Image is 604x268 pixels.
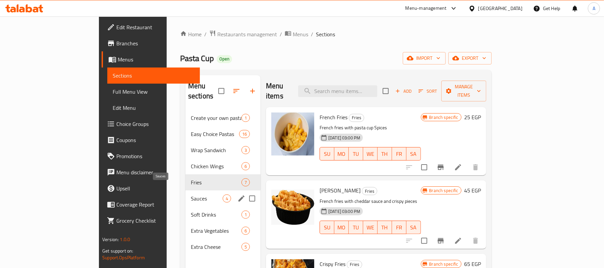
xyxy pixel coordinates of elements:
[406,221,421,234] button: SA
[337,223,346,232] span: MO
[433,233,449,249] button: Branch-specific-item
[323,149,332,159] span: SU
[280,30,282,38] li: /
[102,164,200,180] a: Menu disclaimer
[454,237,462,245] a: Edit menu item
[102,180,200,196] a: Upsell
[285,30,308,39] a: Menus
[468,233,484,249] button: delete
[241,146,250,154] div: items
[191,162,241,170] span: Chicken Wings
[311,30,313,38] li: /
[120,235,130,244] span: 1.0.0
[107,84,200,100] a: Full Menu View
[320,185,361,195] span: [PERSON_NAME]
[116,39,195,47] span: Branches
[180,30,492,39] nav: breadcrumb
[242,179,250,186] span: 7
[298,85,377,97] input: search
[185,142,261,158] div: Wrap Sandwich3
[316,30,335,38] span: Sections
[266,81,290,101] h2: Menu items
[337,149,346,159] span: MO
[395,149,404,159] span: FR
[378,221,392,234] button: TH
[116,200,195,209] span: Coverage Report
[102,213,200,229] a: Grocery Checklist
[349,147,363,161] button: TU
[185,207,261,223] div: Soft Drinks1
[116,136,195,144] span: Coupons
[393,86,414,96] button: Add
[118,55,195,63] span: Menus
[102,35,200,51] a: Branches
[241,114,250,122] div: items
[217,56,232,62] span: Open
[379,84,393,98] span: Select section
[102,253,145,262] a: Support.OpsPlatform
[419,87,437,95] span: Sort
[191,243,241,251] span: Extra Cheese
[320,112,347,122] span: French Fries
[320,124,421,132] p: French fries with pasta cup Spices
[116,23,195,31] span: Edit Restaurant
[242,147,250,153] span: 3
[242,115,250,121] span: 1
[323,223,332,232] span: SU
[378,147,392,161] button: TH
[417,86,439,96] button: Sort
[113,104,195,112] span: Edit Menu
[113,72,195,80] span: Sections
[326,208,363,215] span: [DATE] 03:00 PM
[241,162,250,170] div: items
[241,243,250,251] div: items
[395,223,404,232] span: FR
[185,158,261,174] div: Chicken Wings6
[107,68,200,84] a: Sections
[185,126,261,142] div: Easy Choice Pastas16
[236,193,246,204] button: edit
[380,149,389,159] span: TH
[320,197,421,206] p: French fries with cheddar sauce and crispy pieces
[217,30,277,38] span: Restaurants management
[102,247,133,255] span: Get support on:
[326,135,363,141] span: [DATE] 03:00 PM
[102,235,119,244] span: Version:
[113,88,195,96] span: Full Menu View
[363,147,378,161] button: WE
[441,81,486,101] button: Manage items
[408,54,440,62] span: import
[185,239,261,255] div: Extra Cheese5
[102,116,200,132] a: Choice Groups
[102,196,200,213] a: Coverage Report
[414,86,441,96] span: Sort items
[393,86,414,96] span: Add item
[242,212,250,218] span: 1
[241,211,250,219] div: items
[448,52,492,64] button: export
[334,147,349,161] button: MO
[433,159,449,175] button: Branch-specific-item
[191,194,223,203] span: Sauces
[191,114,241,122] span: Create your own pasta
[116,120,195,128] span: Choice Groups
[349,114,364,122] div: Fries
[351,149,361,159] span: TU
[242,244,250,250] span: 5
[366,149,375,159] span: WE
[417,234,431,248] span: Select to update
[447,83,481,99] span: Manage items
[185,107,261,258] nav: Menu sections
[366,223,375,232] span: WE
[191,146,241,154] span: Wrap Sandwich
[406,147,421,161] button: SA
[403,52,446,64] button: import
[116,168,195,176] span: Menu disclaimer
[271,113,314,155] img: French Fries
[242,228,250,234] span: 6
[185,110,261,126] div: Create your own pasta1
[116,152,195,160] span: Promotions
[180,51,214,66] span: Pasta Cup
[409,223,418,232] span: SA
